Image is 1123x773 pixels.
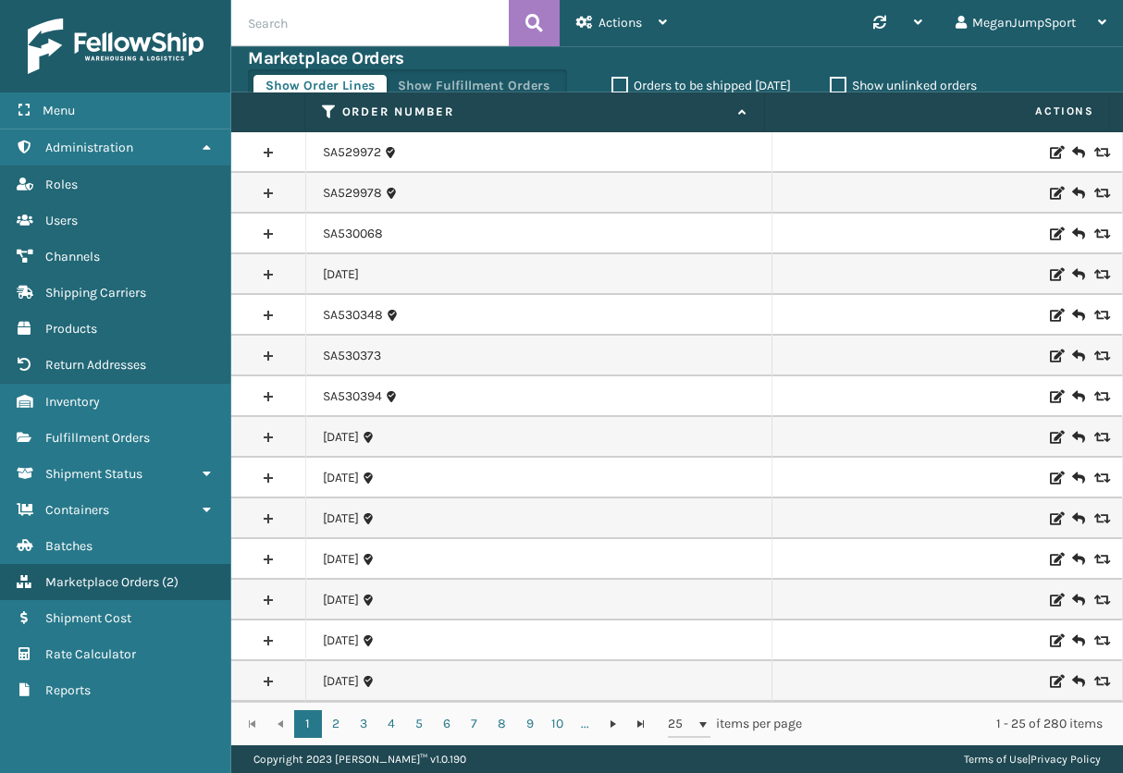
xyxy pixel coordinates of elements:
[1072,469,1083,487] i: Create Return Label
[294,710,322,738] a: 1
[516,710,544,738] a: 9
[162,574,179,590] span: ( 2 )
[1094,512,1105,525] i: Replace
[1050,187,1061,200] i: Edit
[1050,553,1061,566] i: Edit
[342,104,729,120] label: Order Number
[544,710,572,738] a: 10
[488,710,516,738] a: 8
[1094,553,1105,566] i: Replace
[45,357,146,373] span: Return Addresses
[322,710,350,738] a: 2
[1072,265,1083,284] i: Create Return Label
[45,502,109,518] span: Containers
[1072,550,1083,569] i: Create Return Label
[253,75,387,97] button: Show Order Lines
[1072,591,1083,609] i: Create Return Label
[1050,268,1061,281] i: Edit
[1072,509,1083,528] i: Create Return Label
[668,715,696,733] span: 25
[1072,225,1083,243] i: Create Return Label
[45,610,131,626] span: Shipment Cost
[1094,472,1105,485] i: Replace
[1050,472,1061,485] i: Edit
[45,466,142,482] span: Shipment Status
[323,347,381,365] a: SA530373
[1094,350,1105,362] i: Replace
[253,745,466,773] p: Copyright 2023 [PERSON_NAME]™ v 1.0.190
[323,265,359,284] a: [DATE]
[668,710,803,738] span: items per page
[45,646,136,662] span: Rate Calculator
[1094,634,1105,647] i: Replace
[323,469,359,487] a: [DATE]
[1050,512,1061,525] i: Edit
[323,387,382,406] a: SA530394
[323,591,359,609] a: [DATE]
[323,428,359,447] a: [DATE]
[1094,187,1105,200] i: Replace
[1050,390,1061,403] i: Edit
[323,143,381,162] a: SA529972
[461,710,488,738] a: 7
[1050,594,1061,607] i: Edit
[1072,347,1083,365] i: Create Return Label
[1072,632,1083,650] i: Create Return Label
[386,75,561,97] button: Show Fulfillment Orders
[1050,309,1061,322] i: Edit
[323,509,359,528] a: [DATE]
[1030,753,1101,766] a: Privacy Policy
[830,78,977,93] label: Show unlinked orders
[45,140,133,155] span: Administration
[572,710,599,738] a: ...
[45,213,78,228] span: Users
[350,710,377,738] a: 3
[45,177,78,192] span: Roles
[405,710,433,738] a: 5
[611,78,791,93] label: Orders to be shipped [DATE]
[45,249,100,264] span: Channels
[1094,390,1105,403] i: Replace
[45,394,100,410] span: Inventory
[1050,146,1061,159] i: Edit
[45,574,159,590] span: Marketplace Orders
[1050,675,1061,688] i: Edit
[377,710,405,738] a: 4
[1050,634,1061,647] i: Edit
[1072,143,1083,162] i: Create Return Label
[771,96,1105,127] span: Actions
[1050,227,1061,240] i: Edit
[323,225,383,243] a: SA530068
[1094,146,1105,159] i: Replace
[1094,227,1105,240] i: Replace
[433,710,461,738] a: 6
[45,430,150,446] span: Fulfillment Orders
[323,184,382,202] a: SA529978
[1072,672,1083,691] i: Create Return Label
[28,18,204,74] img: logo
[323,550,359,569] a: [DATE]
[1094,309,1105,322] i: Replace
[627,710,655,738] a: Go to the last page
[1050,431,1061,444] i: Edit
[964,753,1028,766] a: Terms of Use
[1094,268,1105,281] i: Replace
[43,103,75,118] span: Menu
[45,321,97,337] span: Products
[606,717,621,731] span: Go to the next page
[599,710,627,738] a: Go to the next page
[323,306,383,325] a: SA530348
[45,682,91,698] span: Reports
[1072,387,1083,406] i: Create Return Label
[1094,431,1105,444] i: Replace
[1094,594,1105,607] i: Replace
[1072,184,1083,202] i: Create Return Label
[45,538,93,554] span: Batches
[248,47,403,69] h3: Marketplace Orders
[323,632,359,650] a: [DATE]
[1072,306,1083,325] i: Create Return Label
[323,672,359,691] a: [DATE]
[1050,350,1061,362] i: Edit
[1072,428,1083,447] i: Create Return Label
[599,15,642,31] span: Actions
